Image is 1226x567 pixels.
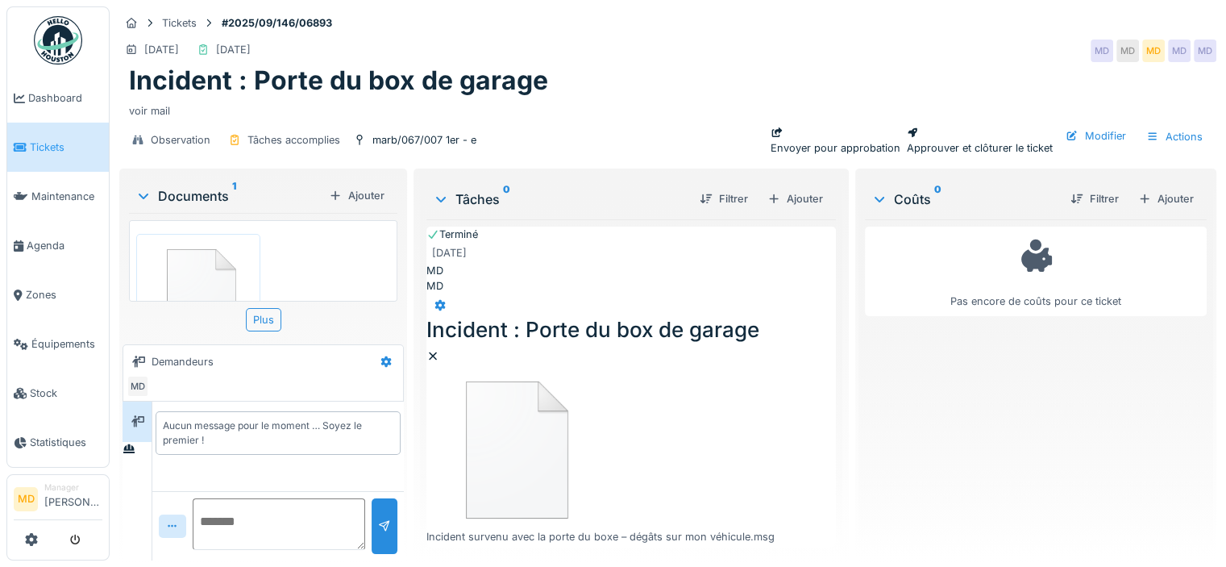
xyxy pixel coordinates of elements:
h3: Incident : Porte du box de garage [426,317,836,342]
div: MD [426,278,443,294]
div: Plus [246,308,281,331]
div: Tâches accomplies [247,132,340,148]
div: Observation [151,132,210,148]
h1: Incident : Porte du box de garage [129,65,548,96]
div: Coûts [871,190,1058,209]
a: Zones [7,270,109,319]
a: MD Manager[PERSON_NAME] [14,482,102,520]
div: MD [1142,40,1165,62]
div: Incident survenu avec la porte du boxe – dégâts sur mon véhicule.msg [426,529,836,544]
span: Dashboard [28,90,102,106]
img: 84750757-fdcc6f00-afbb-11ea-908a-1074b026b06b.png [140,238,256,348]
span: Statistiques [30,435,102,450]
div: MD [1194,40,1216,62]
div: MD [127,375,149,398]
a: Agenda [7,221,109,270]
a: Stock [7,369,109,418]
div: Envoyer pour approbation [771,125,900,156]
span: Maintenance [31,189,102,204]
div: Documents [135,186,322,206]
span: Stock [30,386,102,401]
span: Zones [26,287,102,302]
div: Ajouter [1132,188,1200,210]
div: Manager [44,482,102,494]
strong: #2025/09/146/06893 [215,15,339,31]
div: Filtrer [693,188,754,210]
div: MD [1168,40,1191,62]
div: Approuver et clôturer le ticket [907,125,1053,156]
img: 84750757-fdcc6f00-afbb-11ea-908a-1074b026b06b.png [426,365,598,529]
div: Aucun message pour le moment … Soyez le premier ! [163,419,393,448]
div: Demandeurs [152,354,214,369]
div: [DATE] [144,42,179,57]
div: voir mail [129,97,1207,119]
sup: 0 [503,190,510,209]
div: MD [1116,40,1139,62]
div: MD [1091,40,1113,62]
div: Tickets [162,15,197,31]
a: Statistiques [7,418,109,467]
div: marb/067/007 1er - e [372,132,476,148]
div: Modifier [1059,125,1132,147]
sup: 0 [934,190,941,209]
a: Dashboard [7,73,109,123]
div: Ajouter [322,185,391,206]
div: MD [426,263,443,278]
span: Tickets [30,140,102,155]
div: Pas encore de coûts pour ce ticket [875,234,1196,309]
li: MD [14,487,38,511]
div: [DATE] [216,42,251,57]
a: Équipements [7,319,109,369]
div: Tâches [433,190,687,209]
div: Filtrer [1064,188,1125,210]
div: Actions [1139,125,1210,148]
a: Tickets [7,123,109,172]
img: Badge_color-CXgf-gQk.svg [34,16,82,65]
a: Maintenance [7,172,109,221]
span: Agenda [27,238,102,253]
sup: 1 [232,186,236,206]
div: [DATE] [432,245,467,261]
li: [PERSON_NAME] [44,482,102,516]
span: Équipements [31,336,102,352]
div: Ajouter [761,188,829,210]
div: Terminé [426,227,836,242]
